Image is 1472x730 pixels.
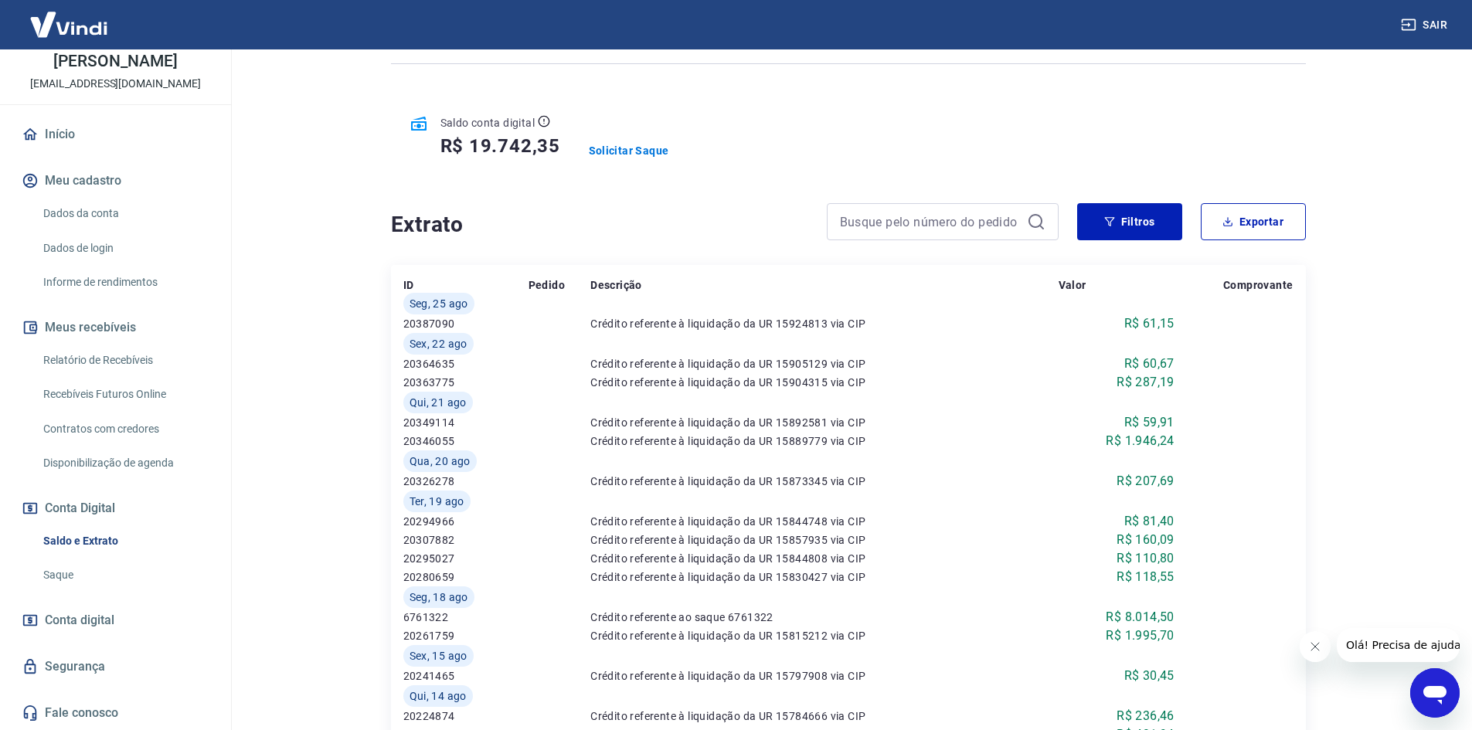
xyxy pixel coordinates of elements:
a: Saldo e Extrato [37,525,212,557]
p: Crédito referente à liquidação da UR 15797908 via CIP [590,668,1058,684]
p: R$ 236,46 [1117,707,1175,725]
span: Seg, 25 ago [410,296,468,311]
p: R$ 1.995,70 [1106,626,1174,645]
p: Crédito referente à liquidação da UR 15924813 via CIP [590,316,1058,331]
p: 20295027 [403,551,529,566]
iframe: Botão para abrir a janela de mensagens [1410,668,1460,718]
p: 20294966 [403,514,529,529]
p: R$ 287,19 [1117,373,1175,392]
a: Dados de login [37,233,212,264]
p: R$ 81,40 [1124,512,1175,531]
button: Meus recebíveis [19,311,212,345]
p: 20241465 [403,668,529,684]
p: Crédito referente à liquidação da UR 15844808 via CIP [590,551,1058,566]
p: R$ 59,91 [1124,413,1175,432]
p: R$ 160,09 [1117,531,1175,549]
a: Informe de rendimentos [37,267,212,298]
button: Sair [1398,11,1453,39]
p: 20363775 [403,375,529,390]
span: Conta digital [45,609,114,631]
p: 20307882 [403,532,529,548]
span: Qui, 21 ago [410,395,467,410]
h5: R$ 19.742,35 [440,134,561,158]
p: 20224874 [403,708,529,724]
p: R$ 60,67 [1124,355,1175,373]
p: Crédito referente ao saque 6761322 [590,609,1058,625]
p: R$ 61,15 [1124,314,1175,333]
p: Crédito referente à liquidação da UR 15905129 via CIP [590,356,1058,372]
p: Crédito referente à liquidação da UR 15830427 via CIP [590,569,1058,585]
a: Recebíveis Futuros Online [37,379,212,410]
p: [EMAIL_ADDRESS][DOMAIN_NAME] [30,76,201,92]
a: Conta digital [19,603,212,637]
button: Exportar [1201,203,1306,240]
h4: Extrato [391,209,808,240]
p: R$ 110,80 [1117,549,1175,568]
p: Crédito referente à liquidação da UR 15892581 via CIP [590,415,1058,430]
p: Saldo conta digital [440,115,535,131]
a: Saque [37,559,212,591]
a: Solicitar Saque [589,143,669,158]
p: Crédito referente à liquidação da UR 15889779 via CIP [590,433,1058,449]
p: Pedido [529,277,565,293]
a: Relatório de Recebíveis [37,345,212,376]
button: Conta Digital [19,491,212,525]
span: Sex, 15 ago [410,648,467,664]
p: R$ 30,45 [1124,667,1175,685]
p: ID [403,277,414,293]
a: Disponibilização de agenda [37,447,212,479]
p: Crédito referente à liquidação da UR 15873345 via CIP [590,474,1058,489]
img: Vindi [19,1,119,48]
p: [PERSON_NAME] [53,53,177,70]
p: Comprovante [1223,277,1293,293]
span: Qui, 14 ago [410,688,467,704]
p: R$ 207,69 [1117,472,1175,491]
iframe: Fechar mensagem [1300,631,1331,662]
p: 20387090 [403,316,529,331]
p: 20349114 [403,415,529,430]
p: Crédito referente à liquidação da UR 15904315 via CIP [590,375,1058,390]
p: 6761322 [403,609,529,625]
p: 20261759 [403,628,529,643]
p: 20280659 [403,569,529,585]
p: 20364635 [403,356,529,372]
p: 20346055 [403,433,529,449]
a: Segurança [19,650,212,684]
span: Seg, 18 ago [410,589,468,605]
p: Crédito referente à liquidação da UR 15857935 via CIP [590,532,1058,548]
button: Meu cadastro [19,164,212,198]
span: Olá! Precisa de ajuda? [9,11,130,23]
p: R$ 118,55 [1117,568,1175,586]
p: R$ 1.946,24 [1106,432,1174,450]
span: Ter, 19 ago [410,494,464,509]
a: Dados da conta [37,198,212,229]
input: Busque pelo número do pedido [840,210,1021,233]
span: Sex, 22 ago [410,336,467,351]
p: Descrição [590,277,642,293]
p: Crédito referente à liquidação da UR 15844748 via CIP [590,514,1058,529]
a: Fale conosco [19,696,212,730]
span: Qua, 20 ago [410,453,471,469]
a: Contratos com credores [37,413,212,445]
p: 20326278 [403,474,529,489]
p: R$ 8.014,50 [1106,608,1174,626]
iframe: Mensagem da empresa [1337,628,1460,662]
a: Início [19,117,212,151]
button: Filtros [1077,203,1182,240]
p: Crédito referente à liquidação da UR 15784666 via CIP [590,708,1058,724]
p: Valor [1059,277,1086,293]
p: Crédito referente à liquidação da UR 15815212 via CIP [590,628,1058,643]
